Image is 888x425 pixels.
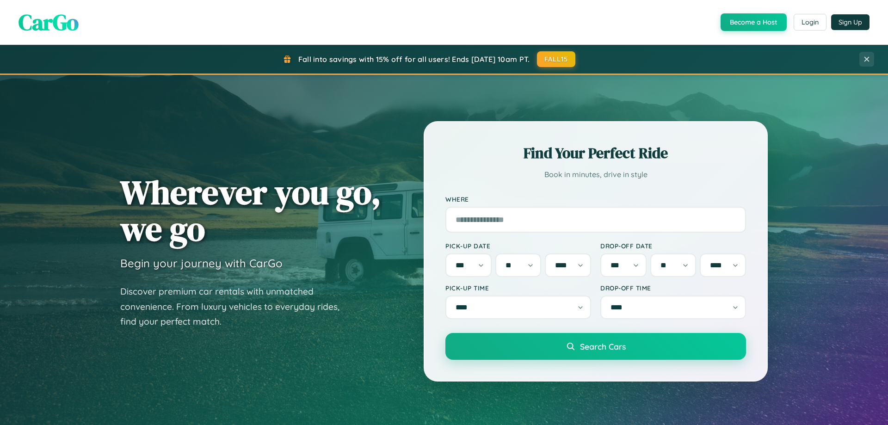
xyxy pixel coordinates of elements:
span: CarGo [18,7,79,37]
label: Pick-up Date [445,242,591,250]
label: Drop-off Date [600,242,746,250]
button: Sign Up [831,14,869,30]
p: Discover premium car rentals with unmatched convenience. From luxury vehicles to everyday rides, ... [120,284,351,329]
span: Fall into savings with 15% off for all users! Ends [DATE] 10am PT. [298,55,530,64]
label: Where [445,195,746,203]
button: Search Cars [445,333,746,360]
p: Book in minutes, drive in style [445,168,746,181]
label: Drop-off Time [600,284,746,292]
h3: Begin your journey with CarGo [120,256,283,270]
h2: Find Your Perfect Ride [445,143,746,163]
span: Search Cars [580,341,626,351]
button: FALL15 [537,51,576,67]
button: Become a Host [721,13,787,31]
h1: Wherever you go, we go [120,174,381,247]
button: Login [794,14,826,31]
label: Pick-up Time [445,284,591,292]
